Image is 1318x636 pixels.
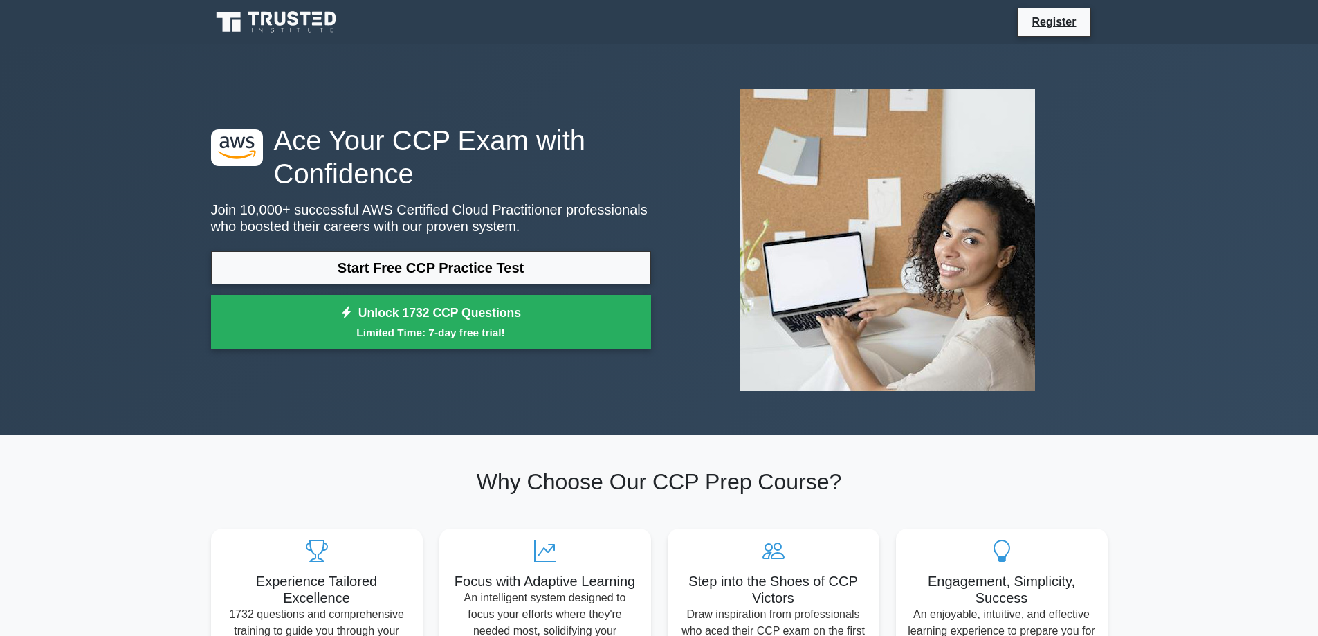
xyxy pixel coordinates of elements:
[211,251,651,284] a: Start Free CCP Practice Test
[679,573,868,606] h5: Step into the Shoes of CCP Victors
[907,573,1097,606] h5: Engagement, Simplicity, Success
[211,295,651,350] a: Unlock 1732 CCP QuestionsLimited Time: 7-day free trial!
[450,573,640,590] h5: Focus with Adaptive Learning
[211,469,1108,495] h2: Why Choose Our CCP Prep Course?
[1023,13,1084,30] a: Register
[211,124,651,190] h1: Ace Your CCP Exam with Confidence
[211,201,651,235] p: Join 10,000+ successful AWS Certified Cloud Practitioner professionals who boosted their careers ...
[222,573,412,606] h5: Experience Tailored Excellence
[228,325,634,340] small: Limited Time: 7-day free trial!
